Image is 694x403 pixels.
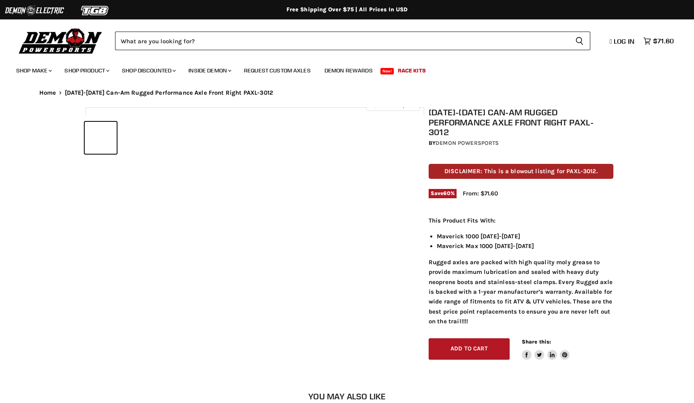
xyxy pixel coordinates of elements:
ul: Main menu [10,59,672,79]
a: $71.60 [639,35,678,47]
input: Search [115,32,569,50]
a: Shop Discounted [116,62,181,79]
img: Demon Powersports [16,26,105,55]
span: Log in [614,37,634,45]
form: Product [115,32,590,50]
a: Demon Rewards [318,62,379,79]
img: Demon Electric Logo 2 [4,3,65,18]
span: From: $71.60 [463,190,498,197]
span: Save % [429,189,457,198]
li: Maverick Max 1000 [DATE]-[DATE] [437,241,613,251]
a: Race Kits [392,62,432,79]
p: This Product Fits With: [429,216,613,225]
span: $71.60 [653,37,674,45]
p: DISCLAIMER: This is a blowout listing for PAXL-3012. [429,164,613,179]
button: 2013-2018 Can-Am Rugged Performance Axle Front Right PAXL-3012 thumbnail [85,122,117,154]
li: Maverick 1000 [DATE]-[DATE] [437,231,613,241]
a: Shop Product [58,62,114,79]
span: [DATE]-[DATE] Can-Am Rugged Performance Axle Front Right PAXL-3012 [65,89,273,96]
span: Share this: [522,339,551,345]
span: Click to expand [370,102,415,108]
h1: [DATE]-[DATE] Can-Am Rugged Performance Axle Front Right PAXL-3012 [429,107,613,137]
a: Home [39,89,56,96]
span: New! [380,68,394,74]
a: Log in [606,38,639,45]
div: Rugged axles are packed with high quality moly grease to provide maximum lubrication and sealed w... [429,216,613,327]
div: Free Shipping Over $75 | All Prices In USD [23,6,671,13]
div: by [429,139,613,148]
a: Shop Make [10,62,57,79]
a: Demon Powersports [436,140,499,146]
nav: Breadcrumbs [23,89,671,96]
span: Add to cart [451,345,488,352]
button: Add to cart [429,338,510,360]
span: 60 [443,190,450,196]
a: Request Custom Axles [238,62,317,79]
aside: Share this: [522,338,570,360]
h2: You may also like [39,392,655,401]
button: Search [569,32,590,50]
img: TGB Logo 2 [65,3,126,18]
a: Inside Demon [182,62,236,79]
